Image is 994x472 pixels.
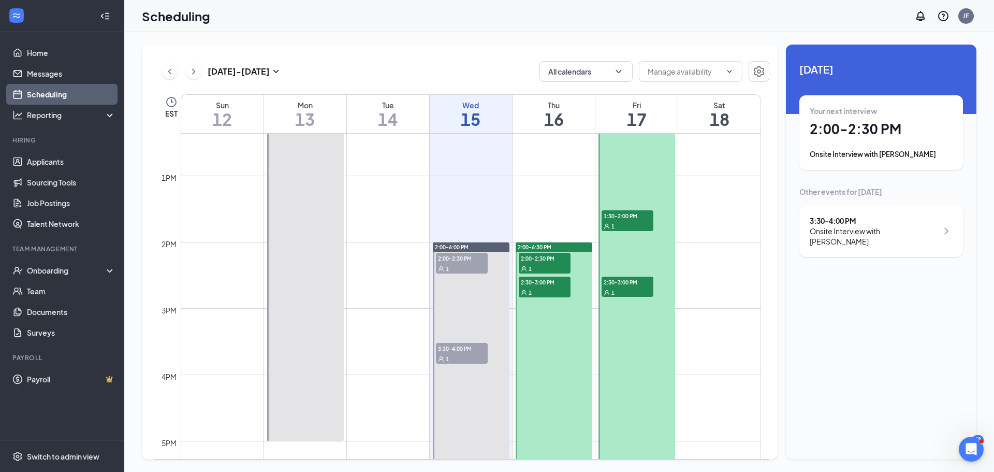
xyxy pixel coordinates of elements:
span: 1 [529,289,532,296]
div: Switch to admin view [27,451,99,462]
div: 3pm [159,305,179,316]
span: 1 [611,289,615,296]
h1: 18 [678,110,761,128]
h1: 2:00 - 2:30 PM [810,120,953,138]
h1: 13 [264,110,346,128]
a: Applicants [27,151,115,172]
div: 3:30 - 4:00 PM [810,216,938,226]
span: 3:30-4:00 PM [436,343,488,353]
svg: ChevronDown [725,67,734,76]
svg: Analysis [12,110,23,120]
span: 1 [446,265,449,273]
div: Team Management [12,245,113,253]
div: Thu [513,100,595,110]
a: October 15, 2025 [430,95,512,133]
button: ChevronLeft [162,64,178,79]
a: Sourcing Tools [27,172,115,193]
div: JF [963,11,969,20]
svg: SmallChevronDown [270,65,282,78]
div: Payroll [12,353,113,362]
div: Onboarding [27,265,107,276]
a: October 16, 2025 [513,95,595,133]
svg: ChevronDown [613,66,624,77]
span: 2:00-6:30 PM [518,244,551,251]
h1: Scheduling [142,7,210,25]
a: October 14, 2025 [347,95,429,133]
h1: 16 [513,110,595,128]
iframe: Intercom live chat [959,437,984,462]
div: 4pm [159,371,179,382]
div: Sat [678,100,761,110]
div: Mon [264,100,346,110]
a: Home [27,42,115,63]
a: Surveys [27,322,115,343]
a: Scheduling [27,84,115,105]
span: 1 [611,223,615,230]
div: Tue [347,100,429,110]
div: 2pm [159,238,179,250]
a: October 17, 2025 [595,95,678,133]
span: 1:30-2:00 PM [602,210,653,221]
svg: ChevronLeft [165,65,175,78]
span: EST [165,108,178,119]
svg: Settings [12,451,23,462]
div: Wed [430,100,512,110]
button: Settings [749,61,769,82]
svg: Collapse [100,11,110,21]
span: 2:30-3:00 PM [519,277,571,287]
a: Team [27,281,115,302]
span: 1 [529,265,532,273]
svg: Settings [753,65,765,78]
span: 2:30-3:00 PM [602,277,653,287]
h1: 15 [430,110,512,128]
span: 2:00-2:30 PM [436,253,488,263]
input: Manage availability [648,66,721,77]
div: Fri [595,100,678,110]
div: 5pm [159,437,179,449]
svg: QuestionInfo [937,10,949,22]
a: Documents [27,302,115,322]
span: 2:00-6:00 PM [435,244,469,251]
div: 1pm [159,172,179,183]
span: 2:00-2:30 PM [519,253,571,263]
svg: ChevronRight [940,225,953,237]
h1: 17 [595,110,678,128]
div: Onsite Interview with [PERSON_NAME] [810,149,953,160]
svg: Clock [165,96,178,108]
span: 1 [446,355,449,363]
svg: User [521,290,527,296]
svg: UserCheck [12,265,23,276]
div: Your next interview [810,106,953,116]
svg: User [438,356,444,362]
svg: User [438,266,444,272]
div: Sun [181,100,264,110]
span: [DATE] [799,61,963,77]
svg: User [521,266,527,272]
div: Other events for [DATE] [799,187,963,197]
svg: ChevronRight [188,65,199,78]
svg: WorkstreamLogo [11,10,22,21]
a: Job Postings [27,193,115,213]
div: Onsite Interview with [PERSON_NAME] [810,226,938,247]
h1: 14 [347,110,429,128]
div: Hiring [12,136,113,145]
button: All calendarsChevronDown [539,61,633,82]
a: October 12, 2025 [181,95,264,133]
a: Talent Network [27,213,115,234]
svg: User [604,290,610,296]
div: 48 [972,435,984,444]
a: October 18, 2025 [678,95,761,133]
a: PayrollCrown [27,369,115,390]
h1: 12 [181,110,264,128]
a: Messages [27,63,115,84]
svg: Notifications [914,10,927,22]
div: Reporting [27,110,116,120]
a: October 13, 2025 [264,95,346,133]
button: ChevronRight [186,64,201,79]
h3: [DATE] - [DATE] [208,66,270,77]
svg: User [604,223,610,230]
